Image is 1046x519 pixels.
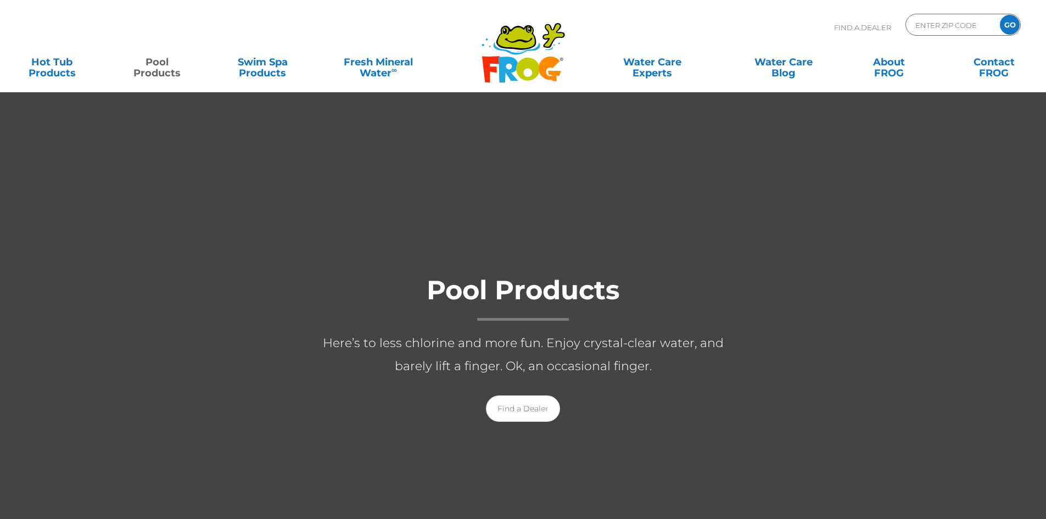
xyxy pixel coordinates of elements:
[11,51,93,73] a: Hot TubProducts
[222,51,304,73] a: Swim SpaProducts
[116,51,198,73] a: PoolProducts
[391,65,397,74] sup: ∞
[953,51,1035,73] a: ContactFROG
[486,395,560,422] a: Find a Dealer
[848,51,930,73] a: AboutFROG
[327,51,429,73] a: Fresh MineralWater∞
[742,51,824,73] a: Water CareBlog
[1000,15,1020,35] input: GO
[834,14,891,41] p: Find A Dealer
[586,51,719,73] a: Water CareExperts
[304,332,743,378] p: Here’s to less chlorine and more fun. Enjoy crystal-clear water, and barely lift a finger. Ok, an...
[304,276,743,321] h1: Pool Products
[914,17,988,33] input: Zip Code Form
